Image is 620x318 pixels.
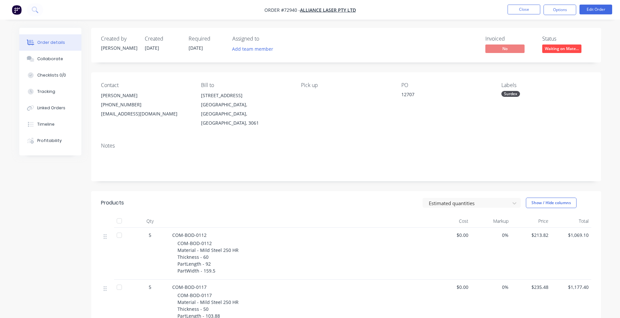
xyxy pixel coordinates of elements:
[172,232,207,238] span: COM-BOD-0112
[579,5,612,14] button: Edit Order
[201,100,291,128] div: [GEOGRAPHIC_DATA], [GEOGRAPHIC_DATA], [GEOGRAPHIC_DATA], 3061
[201,82,291,88] div: Bill to
[501,91,520,97] div: Surdex
[201,91,291,100] div: [STREET_ADDRESS]
[189,36,225,42] div: Required
[471,215,511,228] div: Markup
[228,44,276,53] button: Add team member
[101,143,591,149] div: Notes
[145,36,181,42] div: Created
[37,121,55,127] div: Timeline
[554,284,589,291] span: $1,177.40
[501,82,591,88] div: Labels
[19,83,81,100] button: Tracking
[101,36,137,42] div: Created by
[434,284,469,291] span: $0.00
[37,72,66,78] div: Checklists 0/0
[12,5,22,15] img: Factory
[130,215,170,228] div: Qty
[149,284,151,291] span: 5
[145,45,159,51] span: [DATE]
[542,36,591,42] div: Status
[301,82,391,88] div: Pick up
[19,132,81,149] button: Profitability
[19,100,81,116] button: Linked Orders
[19,51,81,67] button: Collaborate
[511,215,551,228] div: Price
[37,89,55,95] div: Tracking
[508,5,540,14] button: Close
[474,232,509,238] span: 0%
[189,45,203,51] span: [DATE]
[485,36,534,42] div: Invoiced
[232,36,298,42] div: Assigned to
[434,232,469,238] span: $0.00
[101,44,137,51] div: [PERSON_NAME]
[232,44,277,53] button: Add team member
[37,105,65,111] div: Linked Orders
[19,116,81,132] button: Timeline
[401,91,483,100] div: 12707
[19,67,81,83] button: Checklists 0/0
[264,7,300,13] span: Order #72940 -
[300,7,356,13] a: Alliance Laser Pty Ltd
[101,100,191,109] div: [PHONE_NUMBER]
[514,232,549,238] span: $213.82
[474,284,509,291] span: 0%
[37,56,63,62] div: Collaborate
[172,284,207,290] span: COM-BOD-0117
[201,91,291,128] div: [STREET_ADDRESS][GEOGRAPHIC_DATA], [GEOGRAPHIC_DATA], [GEOGRAPHIC_DATA], 3061
[101,91,191,118] div: [PERSON_NAME][PHONE_NUMBER][EMAIL_ADDRESS][DOMAIN_NAME]
[101,109,191,118] div: [EMAIL_ADDRESS][DOMAIN_NAME]
[431,215,471,228] div: Cost
[485,44,525,53] span: No
[19,34,81,51] button: Order details
[101,82,191,88] div: Contact
[177,240,239,274] span: COM-BOD-0112 Material - Mild Steel 250 HR Thickness - 60 PartLength - 92 PartWidth - 159.5
[37,40,65,45] div: Order details
[101,199,124,207] div: Products
[551,215,591,228] div: Total
[554,232,589,238] span: $1,069.10
[401,82,491,88] div: PO
[544,5,576,15] button: Options
[101,91,191,100] div: [PERSON_NAME]
[542,44,581,53] span: Waiting on Mate...
[37,138,62,144] div: Profitability
[526,198,577,208] button: Show / Hide columns
[149,232,151,238] span: 5
[542,44,581,54] button: Waiting on Mate...
[514,284,549,291] span: $235.48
